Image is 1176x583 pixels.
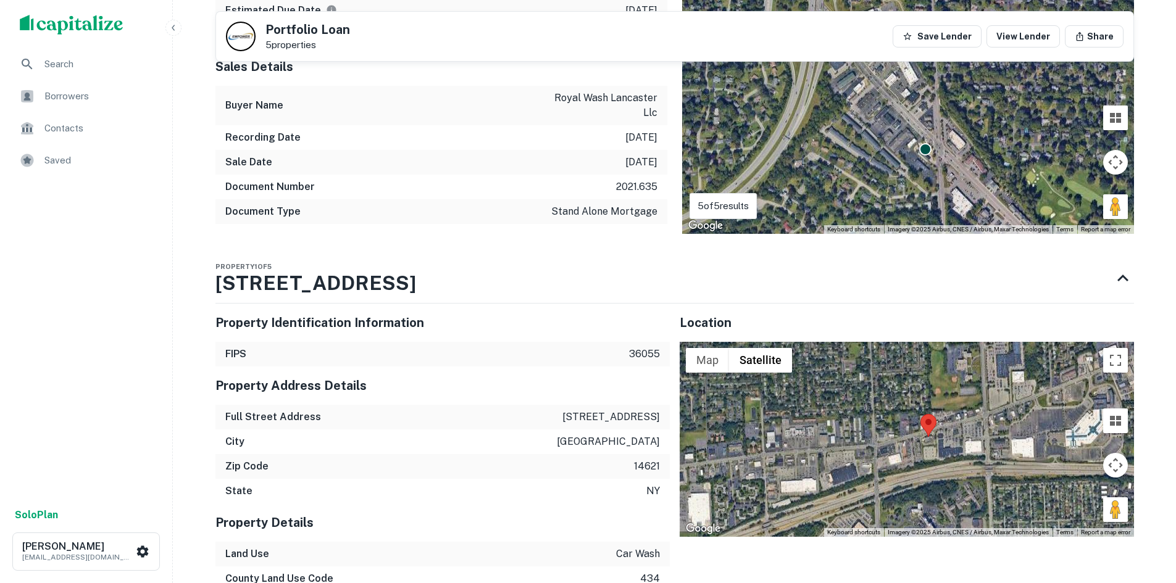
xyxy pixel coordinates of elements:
[1103,348,1128,373] button: Toggle fullscreen view
[225,180,315,194] h6: Document Number
[215,57,667,76] h5: Sales Details
[616,547,660,561] p: car wash
[1103,453,1128,478] button: Map camera controls
[10,146,162,175] a: Saved
[1103,408,1128,433] button: Tilt map
[44,153,155,168] span: Saved
[44,121,155,136] span: Contacts
[15,509,58,521] strong: Solo Plan
[20,15,123,35] img: capitalize-logo.png
[215,254,1134,303] div: Property1of5[STREET_ADDRESS]
[215,313,670,332] h5: Property Identification Information
[1056,226,1074,233] a: Terms (opens in new tab)
[215,513,670,532] h5: Property Details
[893,25,982,48] button: Save Lender
[1103,150,1128,175] button: Map camera controls
[888,226,1049,233] span: Imagery ©2025 Airbus, CNES / Airbus, Maxar Technologies
[827,528,880,537] button: Keyboard shortcuts
[680,313,1134,332] h5: Location
[44,57,155,72] span: Search
[646,484,660,498] p: ny
[10,49,162,79] a: Search
[551,204,657,219] p: stand alone mortgage
[215,263,272,270] span: Property 1 of 5
[625,130,657,145] p: [DATE]
[225,155,272,170] h6: Sale Date
[1056,529,1074,535] a: Terms (opens in new tab)
[22,542,133,552] h6: [PERSON_NAME]
[225,410,321,424] h6: Full Street Address
[616,180,657,194] p: 2021.635
[225,204,301,219] h6: Document Type
[22,552,133,563] p: [EMAIL_ADDRESS][DOMAIN_NAME]
[265,23,350,36] h5: Portfolio Loan
[225,3,337,18] h6: Estimated Due Date
[215,376,670,395] h5: Property Address Details
[683,521,724,537] a: Open this area in Google Maps (opens a new window)
[685,218,726,234] img: Google
[15,508,58,523] a: SoloPlan
[225,98,283,113] h6: Buyer Name
[546,91,657,120] p: royal wash lancaster llc
[44,89,155,104] span: Borrowers
[10,114,162,143] a: Contacts
[225,434,244,449] h6: City
[562,410,660,424] p: [STREET_ADDRESS]
[1114,484,1176,544] iframe: Chat Widget
[1103,105,1128,130] button: Tilt map
[265,39,350,51] p: 5 properties
[225,484,252,498] h6: State
[215,268,416,298] h3: [STREET_ADDRESS]
[12,532,160,571] button: [PERSON_NAME][EMAIL_ADDRESS][DOMAIN_NAME]
[225,347,246,362] h6: FIPS
[686,348,729,373] button: Show street map
[888,529,1049,535] span: Imagery ©2025 Airbus, CNES / Airbus, Maxar Technologies
[10,81,162,111] a: Borrowers
[986,25,1060,48] a: View Lender
[685,218,726,234] a: Open this area in Google Maps (opens a new window)
[625,155,657,170] p: [DATE]
[557,434,660,449] p: [GEOGRAPHIC_DATA]
[683,521,724,537] img: Google
[1081,529,1130,535] a: Report a map error
[225,547,269,561] h6: Land Use
[698,199,749,213] p: 5 of 5 results
[827,225,880,234] button: Keyboard shortcuts
[729,348,792,373] button: Show satellite imagery
[634,459,660,474] p: 14621
[225,459,269,474] h6: Zip Code
[625,3,657,18] p: [DATE]
[1081,226,1130,233] a: Report a map error
[1103,497,1128,522] button: Drag Pegman onto the map to open Street View
[225,130,301,145] h6: Recording Date
[326,4,337,15] svg: Estimate is based on a standard schedule for this type of loan.
[1103,194,1128,219] button: Drag Pegman onto the map to open Street View
[629,347,660,362] p: 36055
[1065,25,1124,48] button: Share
